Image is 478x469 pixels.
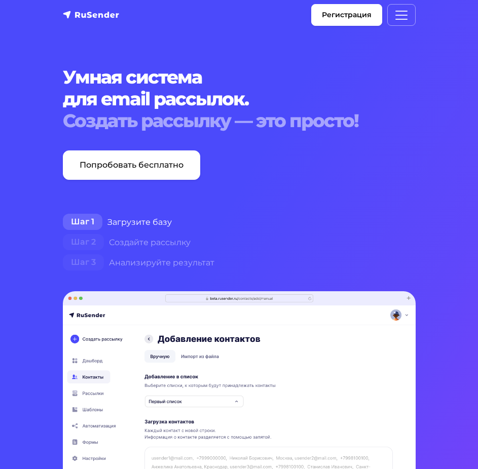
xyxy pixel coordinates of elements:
img: RuSender [63,10,120,20]
h1: Умная система для email рассылок. [63,66,416,132]
a: Попробовать бесплатно [63,150,200,180]
button: Меню [387,4,416,26]
span: Шаг 1 [63,214,102,230]
span: Шаг 3 [63,254,104,270]
div: Загрузите базу [63,212,416,232]
div: Создайте рассылку [63,232,416,253]
div: Создать рассылку — это просто! [63,110,416,132]
a: Регистрация [311,4,382,26]
span: Шаг 2 [63,234,104,250]
div: Анализируйте результат [63,253,416,273]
